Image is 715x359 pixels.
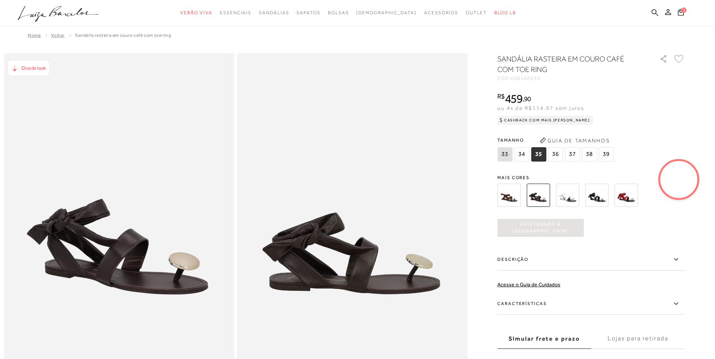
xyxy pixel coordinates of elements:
img: SANDÁLIA RASTEIRA EM COURO PRETO COM TOE RING [585,184,608,207]
a: categoryNavScreenReaderText [297,6,320,20]
a: Voltar [51,33,65,38]
span: Acessórios [424,10,458,15]
span: Dica de look [21,65,46,71]
span: Bolsas [328,10,349,15]
a: categoryNavScreenReaderText [220,6,251,20]
span: 35 [531,147,546,162]
a: Home [28,33,41,38]
span: 34 [514,147,529,162]
label: Características [497,293,685,315]
span: 33 [497,147,512,162]
a: noSubCategoriesText [356,6,417,20]
span: Essenciais [220,10,251,15]
span: 38 [582,147,597,162]
span: 36 [548,147,563,162]
span: 459 [505,92,522,105]
span: BLOG LB [494,10,516,15]
span: Adicionado à [GEOGRAPHIC_DATA] [497,221,584,234]
label: Descrição [497,249,685,271]
span: Sapatos [297,10,320,15]
div: Cashback com Mais [PERSON_NAME] [497,116,593,125]
button: Adicionado à [GEOGRAPHIC_DATA] [497,219,584,237]
a: categoryNavScreenReaderText [466,6,487,20]
label: Lojas para retirada [591,329,685,349]
span: Sandálias [259,10,289,15]
span: 5 [681,7,686,13]
img: SANDÁLIA DE AMARRAR EM CAMURÇA CAFÉ COM DETALHE METALIZADO [497,184,521,207]
span: 39 [599,147,614,162]
label: Simular frete e prazo [497,329,591,349]
img: SANDÁLIA RASTEIRA EM COURO CAFÉ COM TOE RING [527,184,550,207]
span: Verão Viva [180,10,212,15]
a: categoryNavScreenReaderText [424,6,458,20]
i: , [522,96,531,102]
a: BLOG LB [494,6,516,20]
span: Mais cores [497,175,685,180]
span: Tamanho [497,135,616,146]
button: Guia de Tamanhos [537,135,612,147]
a: categoryNavScreenReaderText [180,6,212,20]
button: 5 [676,8,686,18]
span: ou 4x de R$114,97 sem juros [497,105,584,111]
a: Acesse o Guia de Cuidados [497,281,560,287]
a: categoryNavScreenReaderText [328,6,349,20]
h1: SANDÁLIA RASTEIRA EM COURO CAFÉ COM TOE RING [497,54,638,75]
i: R$ [497,93,505,100]
div: CÓD: [497,76,647,81]
span: SANDÁLIA RASTEIRA EM COURO CAFÉ COM TOE RING [75,33,171,38]
a: categoryNavScreenReaderText [259,6,289,20]
span: [DEMOGRAPHIC_DATA] [356,10,417,15]
span: 600100692 [511,76,541,81]
span: 90 [524,95,531,103]
img: SANDÁLIA RASTEIRA EM COURO VERMELHO PIMENTA COM TOE RING [614,184,638,207]
span: 37 [565,147,580,162]
img: SANDÁLIA RASTEIRA EM COURO OFF WHITE COM TOE RING [556,184,579,207]
span: Outlet [466,10,487,15]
